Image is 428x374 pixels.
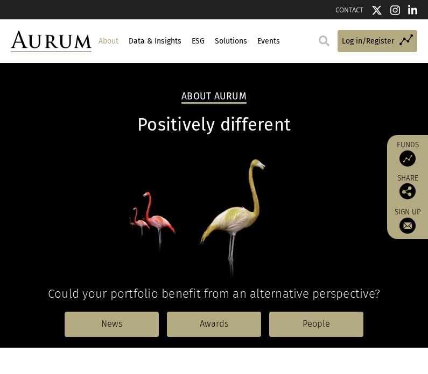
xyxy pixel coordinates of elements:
img: search.svg [319,35,329,46]
a: ESG [190,32,206,51]
a: CONTACT [335,6,363,14]
img: Aurum [11,31,92,53]
span: Log in/Register [342,35,394,47]
a: Funds [392,140,423,167]
img: Twitter icon [371,5,382,16]
h4: Could your portfolio benefit from an alternative perspective? [11,286,417,301]
img: Instagram icon [390,5,400,16]
h1: Positively different [11,114,417,135]
a: People [269,312,363,336]
a: News [65,312,159,336]
img: Linkedin icon [408,5,418,16]
h2: About Aurum [181,91,247,104]
a: Solutions [213,32,248,51]
div: Share [392,175,423,199]
a: About [97,32,120,51]
img: Share this post [399,183,416,199]
img: Access Funds [399,150,416,167]
a: Awards [167,312,261,336]
a: Data & Insights [127,32,183,51]
a: Events [256,32,281,51]
img: Sign up to our newsletter [399,218,416,234]
a: Sign up [392,207,423,234]
a: Log in/Register [338,30,417,52]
